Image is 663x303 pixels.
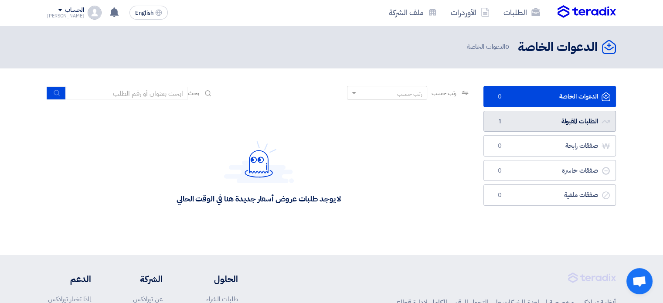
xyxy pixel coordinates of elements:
img: Teradix logo [558,5,616,18]
div: لا يوجد طلبات عروض أسعار جديدة هنا في الوقت الحالي [177,194,341,204]
span: رتب حسب [432,89,456,98]
div: رتب حسب [397,89,422,99]
span: English [135,10,153,16]
span: الدعوات الخاصة [466,42,511,52]
li: الحلول [189,272,238,286]
li: الشركة [117,272,163,286]
a: الطلبات [496,2,547,23]
div: الحساب [65,7,84,14]
span: 1 [494,117,505,126]
li: الدعم [47,272,91,286]
a: الطلبات المقبولة1 [483,111,616,132]
div: Open chat [626,268,653,294]
a: الدعوات الخاصة0 [483,86,616,107]
a: ملف الشركة [382,2,444,23]
a: صفقات ملغية0 [483,184,616,206]
span: 0 [494,142,505,150]
span: 0 [494,167,505,175]
div: [PERSON_NAME] [47,14,84,18]
a: صفقات رابحة0 [483,135,616,157]
span: 0 [494,191,505,200]
a: صفقات خاسرة0 [483,160,616,181]
img: profile_test.png [88,6,102,20]
span: 0 [505,42,509,51]
span: 0 [494,92,505,101]
span: بحث [188,89,199,98]
img: Hello [224,141,294,183]
h2: الدعوات الخاصة [518,39,598,56]
input: ابحث بعنوان أو رقم الطلب [66,87,188,100]
button: English [129,6,168,20]
a: الأوردرات [444,2,496,23]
